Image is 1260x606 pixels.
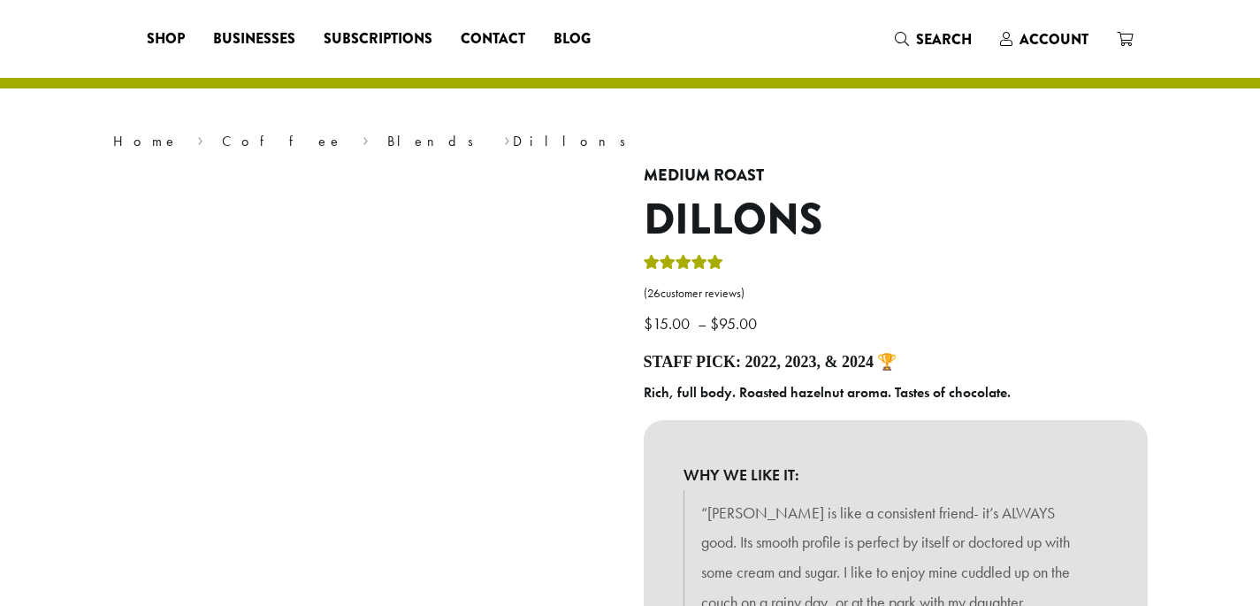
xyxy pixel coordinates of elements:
h1: Dillons [644,195,1148,246]
a: Businesses [199,25,309,53]
a: Search [881,25,986,54]
b: WHY WE LIKE IT: [683,460,1108,490]
span: 26 [647,286,661,301]
span: Shop [147,28,185,50]
span: Businesses [213,28,295,50]
a: Subscriptions [309,25,447,53]
span: Blog [554,28,591,50]
span: › [504,125,510,152]
h4: Staff Pick: 2022, 2023, & 2024 🏆 [644,353,1148,372]
div: Rated 5.00 out of 5 [644,252,723,279]
h4: Medium Roast [644,166,1148,186]
b: Rich, full body. Roasted hazelnut aroma. Tastes of chocolate. [644,383,1011,402]
a: Home [113,132,179,150]
span: Account [1019,29,1088,50]
a: Contact [447,25,539,53]
a: Blends [387,132,485,150]
span: $ [644,313,653,334]
a: Coffee [222,132,343,150]
bdi: 95.00 [710,313,761,334]
span: Search [916,29,972,50]
nav: Breadcrumb [113,131,1148,152]
span: – [698,313,706,334]
a: Shop [133,25,199,53]
a: Blog [539,25,605,53]
bdi: 15.00 [644,313,694,334]
span: › [363,125,369,152]
span: Contact [461,28,525,50]
a: (26customer reviews) [644,285,1148,303]
span: Subscriptions [324,28,432,50]
span: $ [710,313,719,334]
span: › [197,125,203,152]
a: Account [986,25,1103,54]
